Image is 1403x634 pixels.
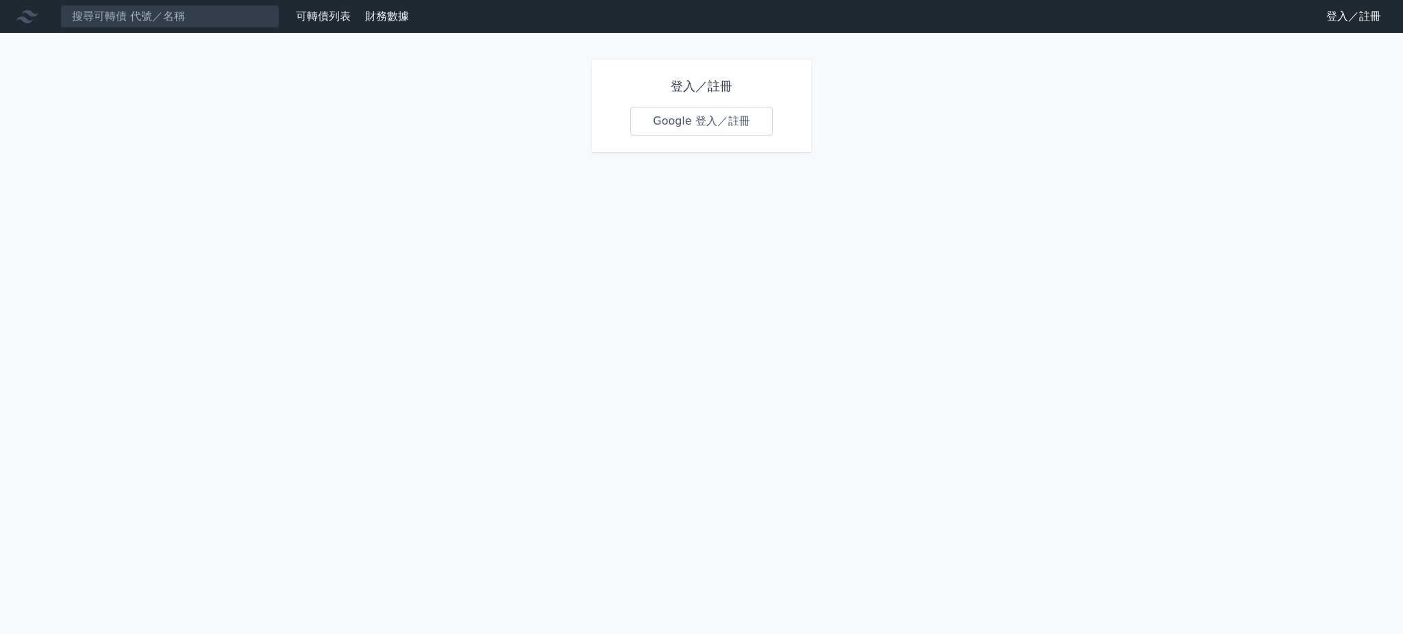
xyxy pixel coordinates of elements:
[630,107,773,136] a: Google 登入／註冊
[296,10,351,23] a: 可轉債列表
[1315,5,1392,27] a: 登入／註冊
[630,77,773,96] h1: 登入／註冊
[60,5,280,28] input: 搜尋可轉債 代號／名稱
[365,10,409,23] a: 財務數據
